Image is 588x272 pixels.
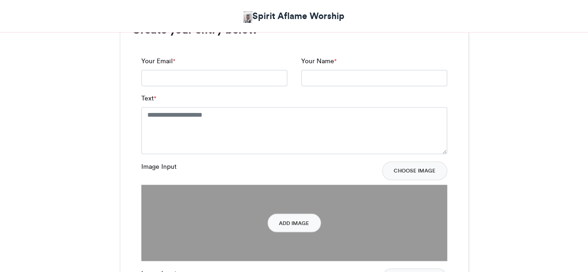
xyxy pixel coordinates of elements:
label: Image Input [141,161,177,171]
button: Add Image [267,213,321,232]
h3: Create your entry below [132,24,456,35]
img: Emmanuel Thompson [244,11,252,23]
label: Your Email [141,56,175,66]
button: Choose Image [382,161,447,180]
label: Your Name [301,56,337,66]
label: Text [141,93,156,103]
a: Spirit Aflame Worship [244,9,344,23]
